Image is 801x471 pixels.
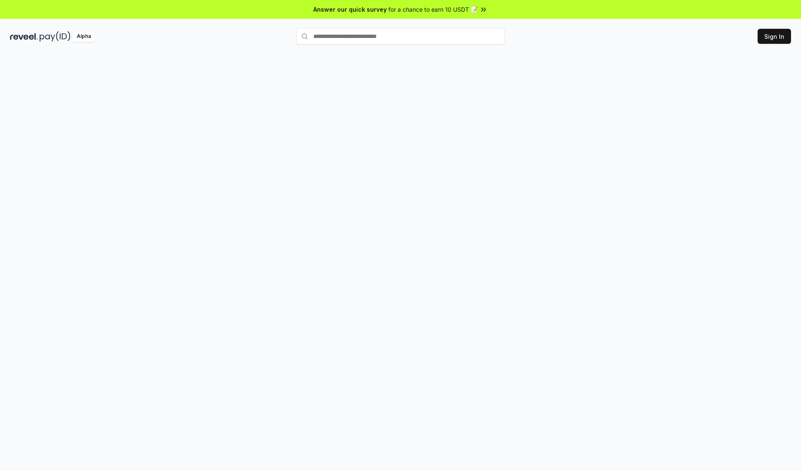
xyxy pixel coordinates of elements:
span: for a chance to earn 10 USDT 📝 [388,5,478,14]
div: Alpha [72,31,96,42]
img: reveel_dark [10,31,38,42]
img: pay_id [40,31,71,42]
button: Sign In [758,29,791,44]
span: Answer our quick survey [313,5,387,14]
